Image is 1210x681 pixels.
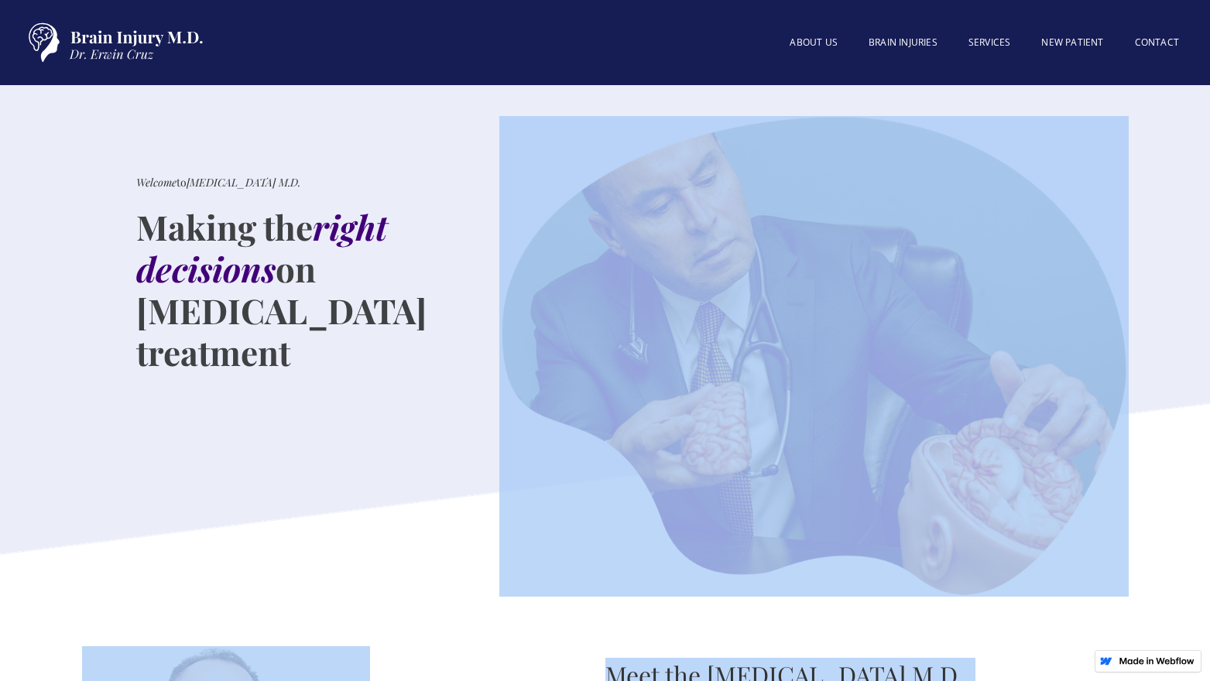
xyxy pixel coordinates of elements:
div: to [136,175,300,190]
a: New patient [1026,27,1119,58]
h1: Making the on [MEDICAL_DATA] treatment [136,206,440,373]
a: Contact [1119,27,1195,58]
a: BRAIN INJURIES [853,27,953,58]
em: right decisions [136,204,388,291]
img: Made in Webflow [1119,657,1195,665]
a: SERVICES [953,27,1027,58]
a: home [15,15,209,70]
a: About US [774,27,853,58]
em: [MEDICAL_DATA] M.D. [187,175,300,190]
em: Welcome [136,175,177,190]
